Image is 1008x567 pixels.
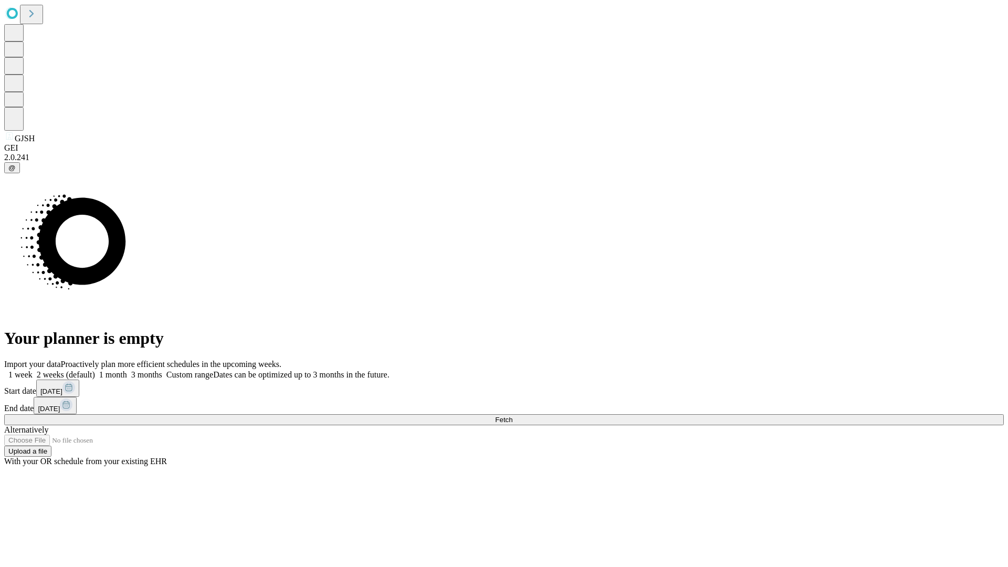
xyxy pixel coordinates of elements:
button: [DATE] [36,380,79,397]
span: GJSH [15,134,35,143]
span: Dates can be optimized up to 3 months in the future. [213,370,389,379]
button: [DATE] [34,397,77,414]
span: 1 week [8,370,33,379]
span: Fetch [495,416,512,424]
span: @ [8,164,16,172]
div: 2.0.241 [4,153,1004,162]
button: Fetch [4,414,1004,425]
span: Alternatively [4,425,48,434]
div: End date [4,397,1004,414]
span: [DATE] [40,387,62,395]
button: Upload a file [4,446,51,457]
span: 2 weeks (default) [37,370,95,379]
div: GEI [4,143,1004,153]
span: [DATE] [38,405,60,413]
span: Custom range [166,370,213,379]
span: 3 months [131,370,162,379]
span: Proactively plan more efficient schedules in the upcoming weeks. [61,360,281,369]
div: Start date [4,380,1004,397]
span: With your OR schedule from your existing EHR [4,457,167,466]
h1: Your planner is empty [4,329,1004,348]
button: @ [4,162,20,173]
span: 1 month [99,370,127,379]
span: Import your data [4,360,61,369]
